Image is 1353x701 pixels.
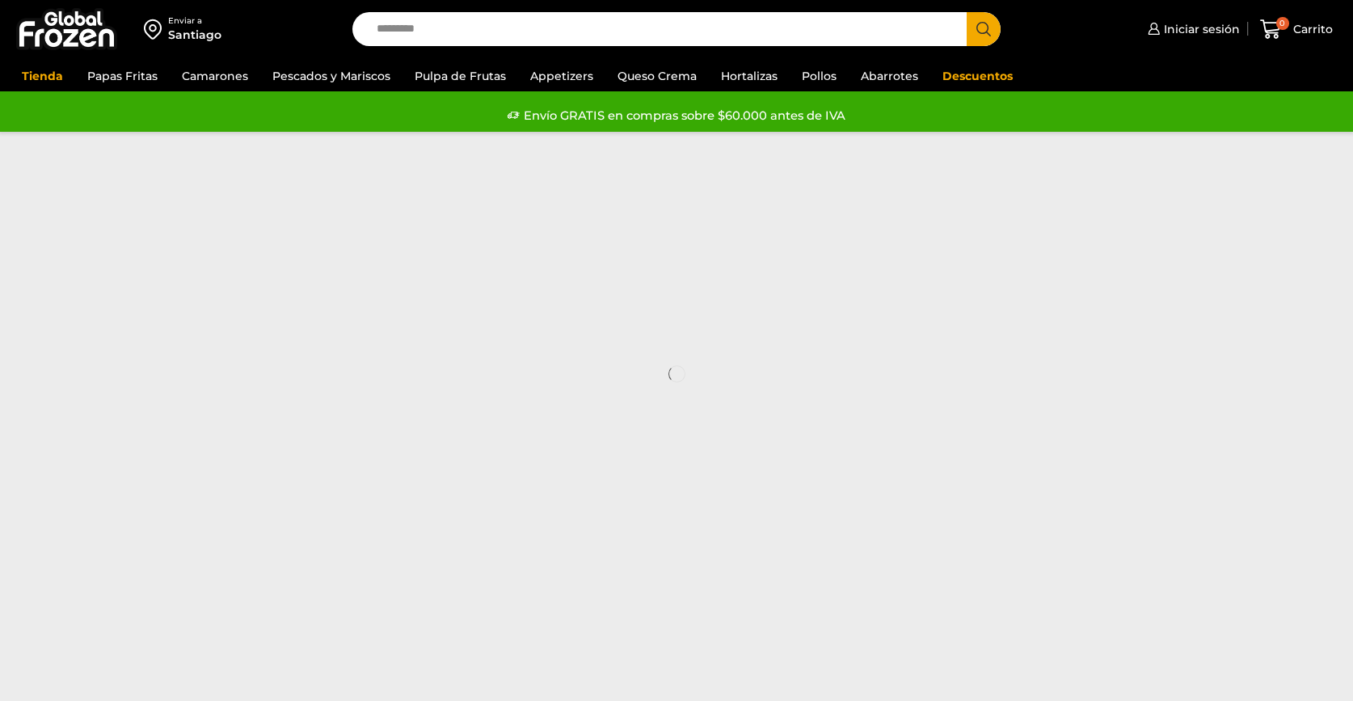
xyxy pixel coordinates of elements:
a: Papas Fritas [79,61,166,91]
a: Hortalizas [713,61,786,91]
a: Descuentos [934,61,1021,91]
div: Enviar a [168,15,221,27]
span: Iniciar sesión [1160,21,1240,37]
img: address-field-icon.svg [144,15,168,43]
a: Abarrotes [853,61,926,91]
a: Iniciar sesión [1144,13,1240,45]
a: Pescados y Mariscos [264,61,398,91]
div: Santiago [168,27,221,43]
a: Tienda [14,61,71,91]
a: Pulpa de Frutas [407,61,514,91]
a: Appetizers [522,61,601,91]
span: Carrito [1289,21,1333,37]
a: Camarones [174,61,256,91]
a: Pollos [794,61,845,91]
a: Queso Crema [609,61,705,91]
button: Search button [967,12,1001,46]
a: 0 Carrito [1256,11,1337,49]
span: 0 [1276,17,1289,30]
